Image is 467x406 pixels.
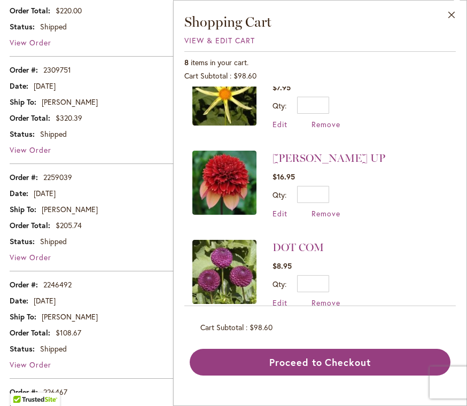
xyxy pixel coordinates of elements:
[10,252,51,262] a: View Order
[192,61,256,129] a: HONKA
[10,19,457,35] td: Shipped
[184,57,189,67] span: 8
[233,71,256,81] span: $98.60
[10,185,457,201] td: [DATE]
[312,119,340,129] a: Remove
[191,57,248,67] span: items in your cart.
[10,360,51,370] a: View Order
[10,164,457,185] td: 2259039
[273,298,287,308] a: Edit
[10,94,457,110] td: [PERSON_NAME]
[273,119,287,129] a: Edit
[273,100,286,111] label: Qty
[56,220,82,230] span: $205.74
[250,322,273,332] span: $98.60
[10,37,51,48] a: View Order
[192,240,256,304] img: DOT COM
[192,151,256,215] img: GITTY UP
[273,261,292,271] span: $8.95
[56,113,82,123] span: $320.39
[190,349,450,376] button: Proceed to Checkout
[56,327,81,338] span: $108.67
[184,13,271,30] span: Shopping Cart
[192,61,256,126] img: HONKA
[273,190,286,200] label: Qty
[10,271,457,293] td: 2246492
[273,208,287,218] a: Edit
[273,171,295,182] span: $16.95
[184,71,228,81] span: Cart Subtotal
[10,233,457,249] td: Shipped
[192,240,256,308] a: DOT COM
[184,35,255,45] a: View & Edit Cart
[10,78,457,94] td: [DATE]
[273,152,385,165] a: [PERSON_NAME] UP
[10,126,457,142] td: Shipped
[10,201,457,217] td: [PERSON_NAME]
[56,5,82,15] span: $220.00
[200,322,244,332] span: Cart Subtotal
[312,208,340,218] a: Remove
[10,341,457,357] td: Shipped
[10,57,457,78] td: 2309751
[10,293,457,309] td: [DATE]
[10,309,457,325] td: [PERSON_NAME]
[273,82,291,92] span: $7.95
[8,368,38,398] iframe: Launch Accessibility Center
[312,298,340,308] a: Remove
[192,151,256,218] a: GITTY UP
[273,279,286,289] label: Qty
[10,145,51,155] a: View Order
[273,241,324,254] a: DOT COM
